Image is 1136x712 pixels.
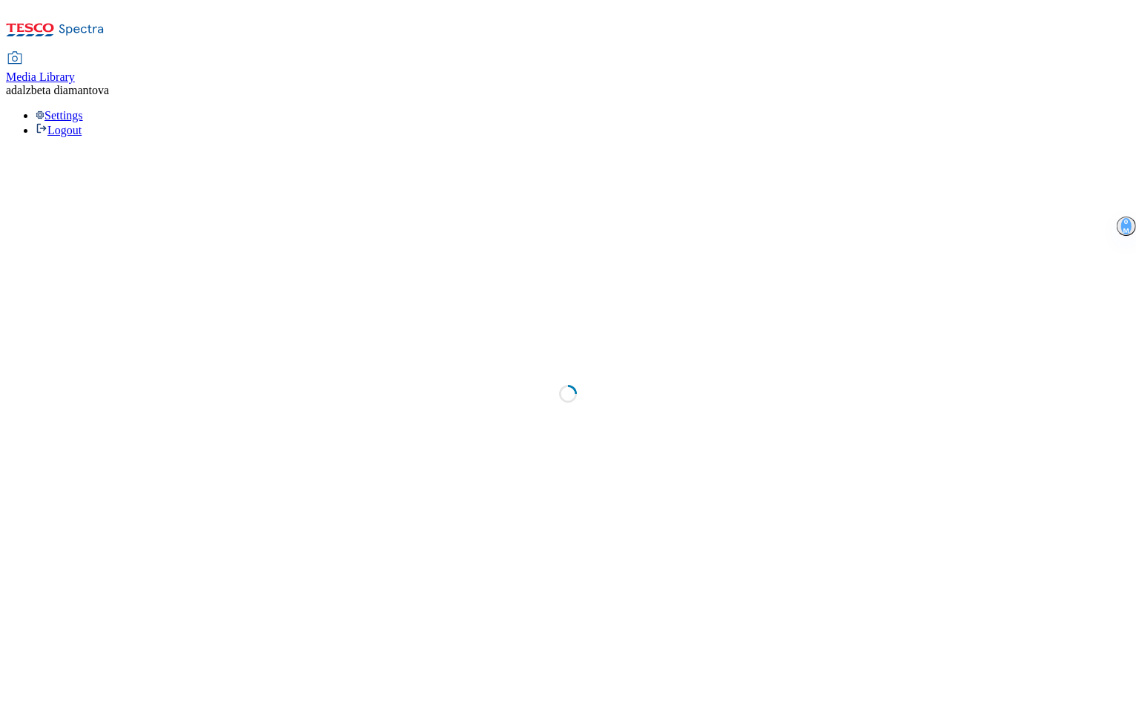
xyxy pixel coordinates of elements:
[36,124,82,136] a: Logout
[6,84,17,96] span: ad
[36,109,83,122] a: Settings
[17,84,109,96] span: alzbeta diamantova
[6,70,75,83] span: Media Library
[6,53,75,84] a: Media Library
